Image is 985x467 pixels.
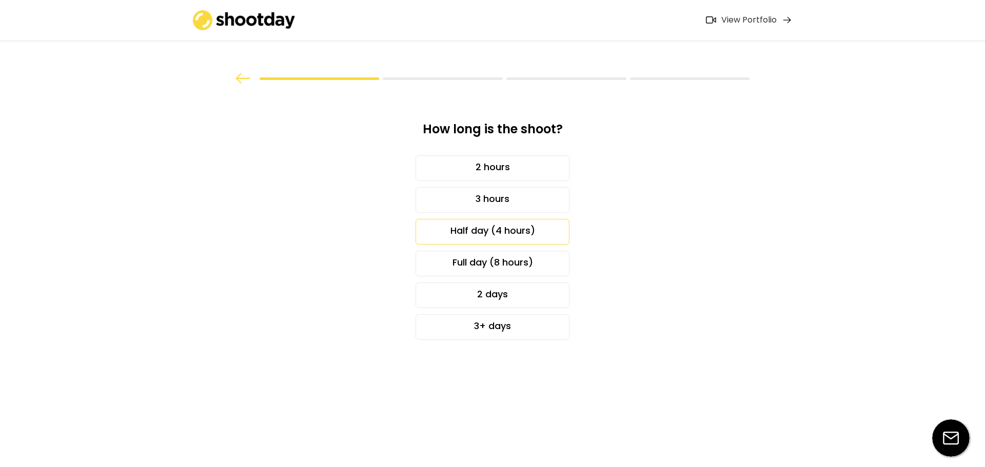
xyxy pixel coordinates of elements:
[235,73,251,84] img: arrow%20back.svg
[721,15,777,26] div: View Portfolio
[416,155,569,181] div: 2 hours
[416,219,569,245] div: Half day (4 hours)
[706,16,716,24] img: Icon%20feather-video%402x.png
[416,314,569,340] div: 3+ days
[416,187,569,213] div: 3 hours
[416,282,569,308] div: 2 days
[932,419,970,457] img: email-icon%20%281%29.svg
[193,10,295,30] img: shootday_logo.png
[416,251,569,276] div: Full day (8 hours)
[353,121,632,145] div: How long is the shoot?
